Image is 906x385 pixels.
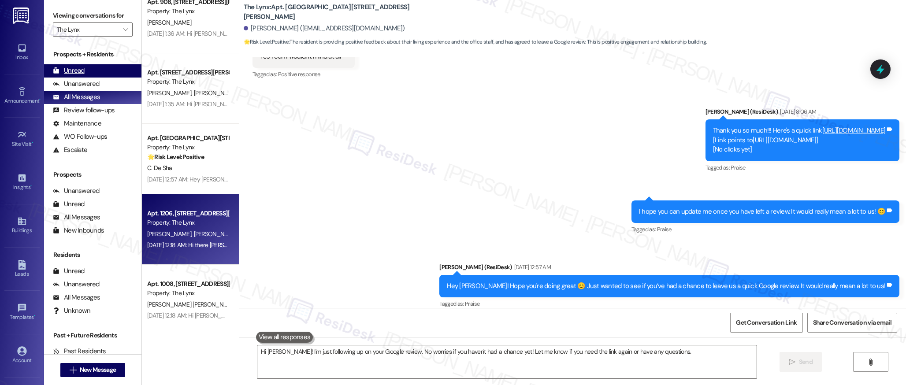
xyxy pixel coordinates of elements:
[34,313,35,319] span: •
[13,7,31,24] img: ResiDesk Logo
[44,50,141,59] div: Prospects + Residents
[147,209,229,218] div: Apt. 1206, [STREET_ADDRESS][PERSON_NAME]
[147,19,191,26] span: [PERSON_NAME]
[147,143,229,152] div: Property: The Lynx
[53,132,107,141] div: WO Follow-ups
[278,70,320,78] span: Positive response
[147,230,194,238] span: [PERSON_NAME]
[57,22,119,37] input: All communities
[730,313,802,333] button: Get Conversation Link
[53,306,90,315] div: Unknown
[44,170,141,179] div: Prospects
[147,77,229,86] div: Property: The Lynx
[822,126,886,135] a: [URL][DOMAIN_NAME]
[147,89,194,97] span: [PERSON_NAME]
[147,153,204,161] strong: 🌟 Risk Level: Positive
[736,318,797,327] span: Get Conversation Link
[244,24,405,33] div: [PERSON_NAME] ([EMAIL_ADDRESS][DOMAIN_NAME])
[147,241,577,249] div: [DATE] 12:18 AM: Hi there [PERSON_NAME] and [PERSON_NAME]! I just wanted to check in and ask if y...
[713,126,886,154] div: Thank you so much!!! Here's a quick link [Link points to ] [No clicks yet]
[193,89,238,97] span: [PERSON_NAME]
[631,223,899,236] div: Tagged as:
[30,183,32,189] span: •
[53,119,101,128] div: Maintenance
[123,26,128,33] i: 
[53,145,87,155] div: Escalate
[705,107,900,119] div: [PERSON_NAME] (ResiDesk)
[4,127,40,151] a: Site Visit •
[147,279,229,289] div: Apt. 1008, [STREET_ADDRESS][PERSON_NAME]
[439,263,899,275] div: [PERSON_NAME] (ResiDesk)
[53,280,100,289] div: Unanswered
[244,38,289,45] strong: 🌟 Risk Level: Positive
[53,293,100,302] div: All Messages
[244,37,707,47] span: : The resident is providing positive feedback about their living experience and the office staff,...
[813,318,891,327] span: Share Conversation via email
[439,297,899,310] div: Tagged as:
[147,133,229,143] div: Apt. [GEOGRAPHIC_DATA][STREET_ADDRESS][PERSON_NAME]
[639,207,885,216] div: I hope you can update me once you have left a review. It would really mean a lot to us! 😊
[244,3,420,22] b: The Lynx: Apt. [GEOGRAPHIC_DATA][STREET_ADDRESS][PERSON_NAME]
[147,300,237,308] span: [PERSON_NAME] [PERSON_NAME]
[53,93,100,102] div: All Messages
[731,164,745,171] span: Praise
[44,331,141,340] div: Past + Future Residents
[53,347,106,356] div: Past Residents
[53,200,85,209] div: Unread
[4,344,40,367] a: Account
[147,175,596,183] div: [DATE] 12:57 AM: Hey [PERSON_NAME]! Hope you're doing great 😊 Just wanted to see if you’ve had a ...
[512,263,551,272] div: [DATE] 12:57 AM
[53,66,85,75] div: Unread
[807,313,897,333] button: Share Conversation via email
[867,359,874,366] i: 
[252,68,355,81] div: Tagged as:
[4,41,40,64] a: Inbox
[780,352,822,372] button: Send
[53,9,133,22] label: Viewing conversations for
[60,363,126,377] button: New Message
[657,226,672,233] span: Praise
[4,300,40,324] a: Templates •
[193,230,238,238] span: [PERSON_NAME]
[753,136,816,144] a: [URL][DOMAIN_NAME]
[147,218,229,227] div: Property: The Lynx
[80,365,116,374] span: New Message
[70,366,76,374] i: 
[147,311,665,319] div: [DATE] 12:18 AM: Hi [PERSON_NAME]! I'm checking in on your latest work order (Heating and cooling...
[778,107,817,116] div: [DATE] 8:06 AM
[147,164,172,172] span: C. De Sha
[39,96,41,103] span: •
[447,281,885,291] div: Hey [PERSON_NAME]! Hope you're doing great 😊 Just wanted to see if you’ve had a chance to leave u...
[53,267,85,276] div: Unread
[4,170,40,194] a: Insights •
[53,213,100,222] div: All Messages
[53,79,100,89] div: Unanswered
[465,300,479,307] span: Praise
[705,161,900,174] div: Tagged as:
[32,140,33,146] span: •
[4,257,40,281] a: Leads
[147,68,229,77] div: Apt. [STREET_ADDRESS][PERSON_NAME]
[53,186,100,196] div: Unanswered
[257,345,757,378] textarea: Hi [PERSON_NAME]! I'm just following up on your Google review. No worries if you haven't had a ch...
[53,106,115,115] div: Review follow-ups
[799,357,813,366] span: Send
[789,359,795,366] i: 
[53,226,104,235] div: New Inbounds
[4,214,40,237] a: Buildings
[147,289,229,298] div: Property: The Lynx
[147,7,229,16] div: Property: The Lynx
[44,250,141,259] div: Residents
